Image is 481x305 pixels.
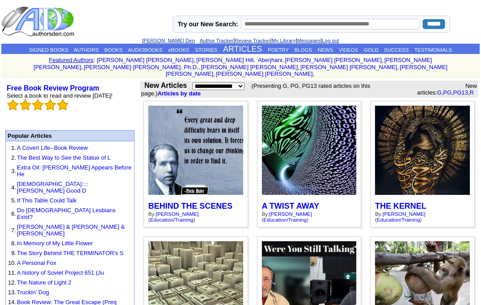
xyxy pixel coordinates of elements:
[200,38,233,43] a: Author Tracker
[49,57,94,63] a: Featured Authors
[201,64,298,70] a: [PERSON_NAME] [PERSON_NAME]
[268,47,289,53] a: POETRY
[94,57,95,63] font: :
[105,47,123,53] a: BOOKS
[45,99,56,111] img: bigemptystars.png
[11,197,16,204] font: 5.
[364,47,379,53] a: GOLD
[17,240,93,247] a: In Memory of My Little Flower
[414,47,452,53] a: TESTIMONIALS
[262,202,319,210] a: A TWIST AWAY
[20,99,31,111] img: bigemptystars.png
[256,57,282,63] a: Aberjhani
[264,217,307,223] a: Education/Training
[8,279,16,286] font: 12.
[196,57,254,63] a: [PERSON_NAME] Hill
[29,47,68,53] a: SIGNED BOOKS
[8,132,52,139] font: Popular Articles
[17,223,125,237] a: [PERSON_NAME] & [PERSON_NAME] & [PERSON_NAME]
[377,217,420,223] a: Education/Training
[17,260,56,266] a: A Personal Fox
[17,181,88,194] a: [DEMOGRAPHIC_DATA]::::[PERSON_NAME] Good D
[8,269,16,276] font: 11.
[1,6,76,37] img: logo_ad.gif
[469,89,473,96] a: R
[11,210,16,217] font: 6.
[285,57,382,63] a: [PERSON_NAME] [PERSON_NAME]
[97,57,193,63] a: [PERSON_NAME] [PERSON_NAME]
[142,37,339,44] font: | | | |
[318,47,333,53] a: NEWS
[235,38,270,43] a: Review Tracker
[7,84,99,92] a: Free Book Review Program
[443,89,452,96] a: PG
[11,250,16,256] font: 9.
[215,72,216,77] font: i
[314,72,315,77] font: i
[11,144,16,151] font: 1.
[322,38,339,43] a: Log out
[11,168,16,174] font: 3.
[156,211,199,217] a: [PERSON_NAME]
[300,64,397,70] a: [PERSON_NAME] [PERSON_NAME]
[399,65,400,70] font: i
[11,227,16,234] font: 7.
[142,38,195,43] a: [PERSON_NAME] Den
[294,47,312,53] a: BLOGS
[262,211,357,223] div: By: ( )
[284,58,285,63] font: i
[17,144,88,151] a: A Covert Life--Book Review
[17,269,104,276] a: A history of Soviet Project 651 (Ju
[168,47,189,53] a: eBOOKS
[297,38,320,43] a: Messages
[11,154,16,161] font: 2.
[383,211,425,217] a: [PERSON_NAME]
[17,164,131,177] a: Extra Oil: [PERSON_NAME] Appears Before He
[11,240,16,247] font: 8.
[383,58,384,63] font: i
[196,58,196,63] font: i
[33,57,447,77] font: , , , , , , , , , ,
[11,184,16,191] font: 4.
[73,47,98,53] a: AUTHORS
[7,92,113,99] font: Select a book to read and review [DATE]!
[17,154,111,161] a: The Best Way to See the Statue of L
[339,47,358,53] a: VIDEOS
[255,58,256,63] font: i
[437,89,441,96] a: G
[17,197,77,204] a: If This Table Could Talk
[141,82,370,97] font: (Presenting G, PG, PG13 rated articles on this page.)
[375,211,470,223] div: By: ( )
[375,202,426,210] a: THE KERNEL
[17,250,123,256] a: The Story Behind THE TERMINATOR's S
[17,289,49,296] a: Truckin' Dog
[8,260,16,266] font: 10.
[453,89,468,96] a: PG13
[417,82,477,96] font: New articles: , , ,
[384,47,409,53] a: SUCCESS
[150,217,193,223] a: Education/Training
[166,64,448,77] a: [PERSON_NAME] [PERSON_NAME]
[33,57,432,70] a: [PERSON_NAME] [PERSON_NAME]
[272,38,296,43] a: My Library
[158,90,201,97] a: Articles by date
[144,82,187,89] b: New Articles
[84,64,198,70] a: [PERSON_NAME] [PERSON_NAME], Ph.D.
[216,70,313,77] a: [PERSON_NAME] [PERSON_NAME]
[223,45,262,54] a: ARTICLES
[269,211,312,217] a: [PERSON_NAME]
[8,289,16,296] font: 13.
[17,279,71,286] a: The Nature of Light 2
